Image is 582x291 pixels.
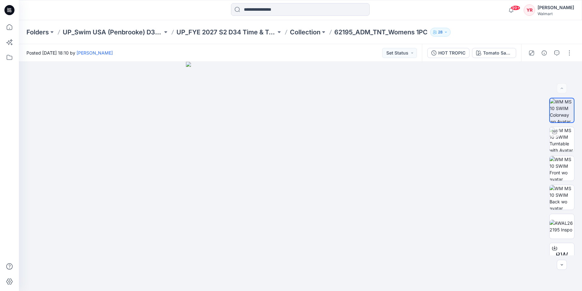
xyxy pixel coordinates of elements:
[472,48,516,58] button: Tomato Sauce / [PERSON_NAME]
[438,49,465,56] div: HOT TROPIC
[550,98,574,122] img: WM MS 10 SWIM Colorway wo Avatar
[427,48,470,58] button: HOT TROPIC
[550,185,574,210] img: WM MS 10 SWIM Back wo avatar
[290,28,320,37] a: Collection
[550,156,574,181] img: WM MS 10 SWIM Front wo avatar
[430,28,451,37] button: 28
[63,28,163,37] a: UP_Swim USA (Penbrooke) D34 Time & Tru Swim
[539,48,549,58] button: Details
[550,127,574,152] img: WM MS 10 SWIM Turntable with Avatar T Pose
[550,220,574,233] img: AWAL262195 Inspo
[556,250,568,261] span: BW
[538,11,574,16] div: Walmart
[538,4,574,11] div: [PERSON_NAME]
[77,50,113,55] a: [PERSON_NAME]
[334,28,428,37] p: 62195_ADM_TNT_Womens 1PC
[186,62,415,291] img: eyJhbGciOiJIUzI1NiIsImtpZCI6IjAiLCJzbHQiOiJzZXMiLCJ0eXAiOiJKV1QifQ.eyJkYXRhIjp7InR5cGUiOiJzdG9yYW...
[511,5,520,10] span: 99+
[438,29,443,36] p: 28
[26,28,49,37] a: Folders
[483,49,512,56] div: Tomato Sauce / [PERSON_NAME]
[524,4,535,16] div: YR
[176,28,276,37] a: UP_FYE 2027 S2 D34 Time & Tru Collections Swim / Swim [GEOGRAPHIC_DATA] ([GEOGRAPHIC_DATA])
[26,49,113,56] span: Posted [DATE] 18:10 by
